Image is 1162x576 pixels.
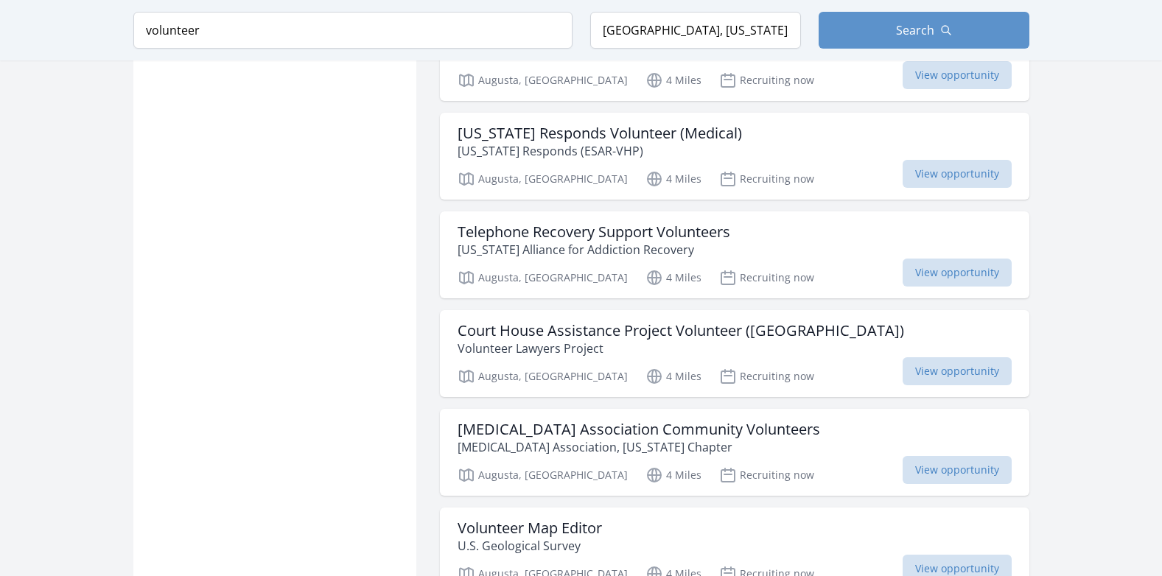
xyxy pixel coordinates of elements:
[458,340,904,357] p: Volunteer Lawyers Project
[903,456,1012,484] span: View opportunity
[458,466,628,484] p: Augusta, [GEOGRAPHIC_DATA]
[903,357,1012,385] span: View opportunity
[719,466,814,484] p: Recruiting now
[458,223,730,241] h3: Telephone Recovery Support Volunteers
[458,519,602,537] h3: Volunteer Map Editor
[458,421,820,438] h3: [MEDICAL_DATA] Association Community Volunteers
[133,12,573,49] input: Keyword
[458,170,628,188] p: Augusta, [GEOGRAPHIC_DATA]
[440,310,1029,397] a: Court House Assistance Project Volunteer ([GEOGRAPHIC_DATA]) Volunteer Lawyers Project Augusta, [...
[903,61,1012,89] span: View opportunity
[458,322,904,340] h3: Court House Assistance Project Volunteer ([GEOGRAPHIC_DATA])
[645,466,701,484] p: 4 Miles
[719,269,814,287] p: Recruiting now
[458,438,820,456] p: [MEDICAL_DATA] Association, [US_STATE] Chapter
[458,124,742,142] h3: [US_STATE] Responds Volunteer (Medical)
[903,160,1012,188] span: View opportunity
[458,269,628,287] p: Augusta, [GEOGRAPHIC_DATA]
[896,21,934,39] span: Search
[458,537,602,555] p: U.S. Geological Survey
[645,170,701,188] p: 4 Miles
[458,142,742,160] p: [US_STATE] Responds (ESAR-VHP)
[719,71,814,89] p: Recruiting now
[458,71,628,89] p: Augusta, [GEOGRAPHIC_DATA]
[719,170,814,188] p: Recruiting now
[458,241,730,259] p: [US_STATE] Alliance for Addiction Recovery
[590,12,801,49] input: Location
[440,113,1029,200] a: [US_STATE] Responds Volunteer (Medical) [US_STATE] Responds (ESAR-VHP) Augusta, [GEOGRAPHIC_DATA]...
[719,368,814,385] p: Recruiting now
[458,368,628,385] p: Augusta, [GEOGRAPHIC_DATA]
[645,71,701,89] p: 4 Miles
[903,259,1012,287] span: View opportunity
[645,269,701,287] p: 4 Miles
[440,211,1029,298] a: Telephone Recovery Support Volunteers [US_STATE] Alliance for Addiction Recovery Augusta, [GEOGRA...
[645,368,701,385] p: 4 Miles
[440,409,1029,496] a: [MEDICAL_DATA] Association Community Volunteers [MEDICAL_DATA] Association, [US_STATE] Chapter Au...
[819,12,1029,49] button: Search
